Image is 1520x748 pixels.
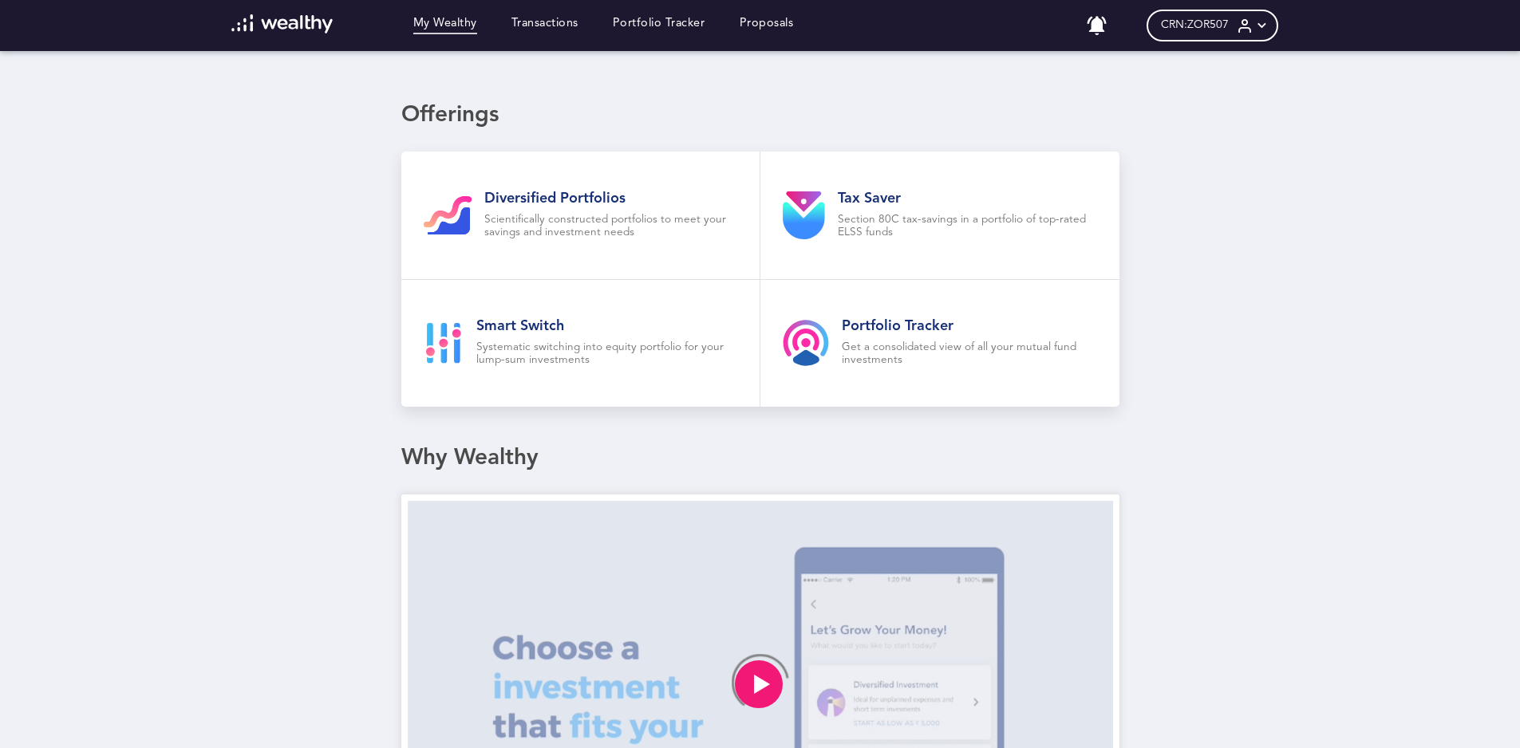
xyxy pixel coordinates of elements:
[476,341,738,367] p: Systematic switching into equity portfolio for your lump-sum investments
[401,280,760,407] a: Smart SwitchSystematic switching into equity portfolio for your lump-sum investments
[783,320,829,366] img: product-tracker.svg
[838,214,1097,239] p: Section 80C tax-savings in a portfolio of top-rated ELSS funds
[842,317,1097,335] h2: Portfolio Tracker
[760,152,1119,279] a: Tax SaverSection 80C tax-savings in a portfolio of top-rated ELSS funds
[424,323,464,364] img: smart-goal-icon.svg
[424,196,472,234] img: gi-goal-icon.svg
[476,317,738,335] h2: Smart Switch
[838,190,1097,207] h2: Tax Saver
[613,17,705,34] a: Portfolio Tracker
[484,214,738,239] p: Scientifically constructed portfolios to meet your savings and investment needs
[401,102,1119,129] div: Offerings
[1161,18,1229,32] span: CRN: ZOR507
[484,190,738,207] h2: Diversified Portfolios
[740,17,794,34] a: Proposals
[401,152,760,279] a: Diversified PortfoliosScientifically constructed portfolios to meet your savings and investment n...
[413,17,477,34] a: My Wealthy
[783,191,825,239] img: product-tax.svg
[401,445,1119,472] div: Why Wealthy
[231,14,333,33] img: wl-logo-white.svg
[511,17,578,34] a: Transactions
[760,280,1119,407] a: Portfolio TrackerGet a consolidated view of all your mutual fund investments
[842,341,1097,367] p: Get a consolidated view of all your mutual fund investments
